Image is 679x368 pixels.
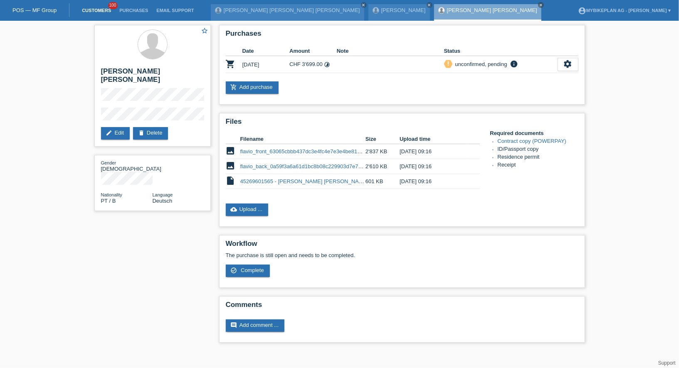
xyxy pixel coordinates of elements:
[101,198,116,204] span: Portugal / B / 01.11.2018
[101,67,204,88] h2: [PERSON_NAME] [PERSON_NAME]
[498,138,567,144] a: Contract copy (POWERPAY)
[226,265,270,277] a: check_circle_outline Complete
[153,192,173,197] span: Language
[242,46,290,56] th: Date
[400,174,468,189] td: [DATE] 09:16
[226,252,578,258] p: The purchase is still open and needs to be completed.
[498,162,578,169] li: Receipt
[574,8,675,13] a: account_circleMybikeplan AG - [PERSON_NAME] ▾
[226,319,285,332] a: commentAdd comment ...
[400,159,468,174] td: [DATE] 09:16
[365,174,400,189] td: 601 KB
[324,61,330,68] i: Instalments (24 instalments)
[447,7,537,13] a: [PERSON_NAME] [PERSON_NAME]
[226,240,578,252] h2: Workflow
[78,8,115,13] a: Customers
[226,118,578,130] h2: Files
[445,61,451,66] i: priority_high
[226,59,236,69] i: POSP00028371
[337,46,444,56] th: Note
[240,178,407,184] a: 45269601565 - [PERSON_NAME] [PERSON_NAME] Trailray 120.pdf
[400,134,468,144] th: Upload time
[101,159,153,172] div: [DEMOGRAPHIC_DATA]
[226,176,236,186] i: insert_drive_file
[658,360,676,366] a: Support
[241,267,264,273] span: Complete
[498,154,578,162] li: Residence permit
[490,130,578,136] h4: Required documents
[138,130,145,136] i: delete
[101,127,130,140] a: editEdit
[578,7,586,15] i: account_circle
[289,56,337,73] td: CHF 3'699.00
[101,160,116,165] span: Gender
[226,161,236,171] i: image
[361,2,367,8] a: close
[381,7,426,13] a: [PERSON_NAME]
[453,60,507,69] div: unconfirmed, pending
[427,2,432,8] a: close
[509,60,519,68] i: info
[133,127,168,140] a: deleteDelete
[427,3,432,7] i: close
[101,192,122,197] span: Nationality
[226,29,578,42] h2: Purchases
[226,301,578,313] h2: Comments
[242,56,290,73] td: [DATE]
[201,27,209,34] i: star_border
[226,146,236,156] i: image
[362,3,366,7] i: close
[153,198,173,204] span: Deutsch
[231,267,237,274] i: check_circle_outline
[12,7,57,13] a: POS — MF Group
[365,159,400,174] td: 2'610 KB
[201,27,209,36] a: star_border
[563,59,573,69] i: settings
[115,8,152,13] a: Purchases
[231,206,237,213] i: cloud_upload
[365,144,400,159] td: 2'837 KB
[226,204,269,216] a: cloud_uploadUpload ...
[498,146,578,154] li: ID/Passport copy
[539,3,543,7] i: close
[231,84,237,91] i: add_shopping_cart
[240,148,375,155] a: flavio_front_63065cbbb437dc3e4fc4e7e3e4be81da.jpeg
[152,8,198,13] a: Email Support
[365,134,400,144] th: Size
[240,163,376,169] a: flavio_back_0a59f3a6a61d1bc8b08c229903d7e753.jpeg
[444,46,558,56] th: Status
[224,7,360,13] a: [PERSON_NAME] [PERSON_NAME] [PERSON_NAME]
[108,2,118,9] span: 100
[231,322,237,329] i: comment
[240,134,365,144] th: Filename
[226,81,279,94] a: add_shopping_cartAdd purchase
[538,2,544,8] a: close
[106,130,113,136] i: edit
[400,144,468,159] td: [DATE] 09:16
[289,46,337,56] th: Amount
